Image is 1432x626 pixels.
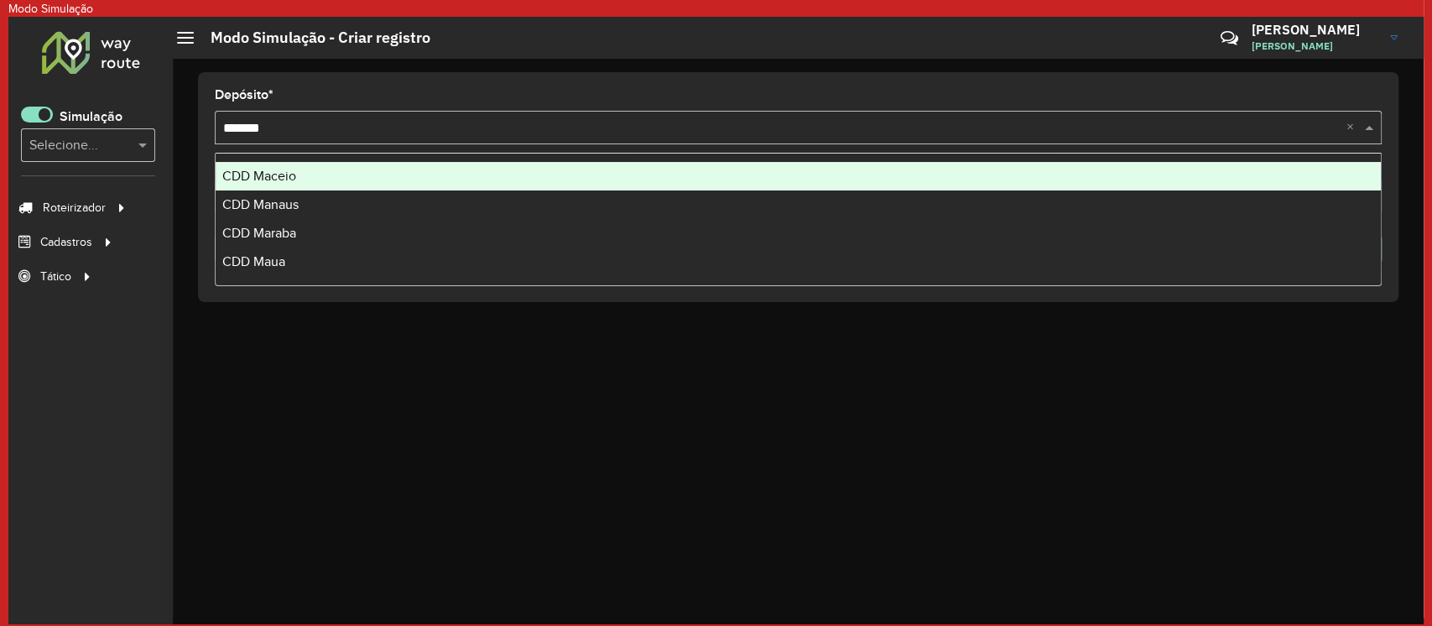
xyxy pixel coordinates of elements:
span: CDD Maua [222,254,285,269]
span: CDD Maceio [222,169,296,183]
label: Depósito [215,85,273,105]
span: Clear all [1346,117,1361,138]
a: [PERSON_NAME][PERSON_NAME] [1252,16,1410,60]
ng-select: Selecione um cenário [21,128,155,162]
ng-dropdown-panel: Options list [215,153,1382,286]
span: CDD Manaus [222,197,299,211]
a: Roteirizador [8,190,131,224]
span: Tático [40,268,71,285]
span: [PERSON_NAME] [1252,39,1377,54]
h2: Modo Simulação - Criar registro [194,29,430,47]
h3: [PERSON_NAME] [1252,22,1377,38]
a: Tático [8,259,96,293]
a: Cadastros [8,225,117,258]
span: Roteirizador [43,199,106,216]
a: Contato Rápido [1211,20,1247,56]
span: CDD Maraba [222,226,296,240]
label: Simulação [60,107,122,127]
span: Cadastros [40,233,92,251]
